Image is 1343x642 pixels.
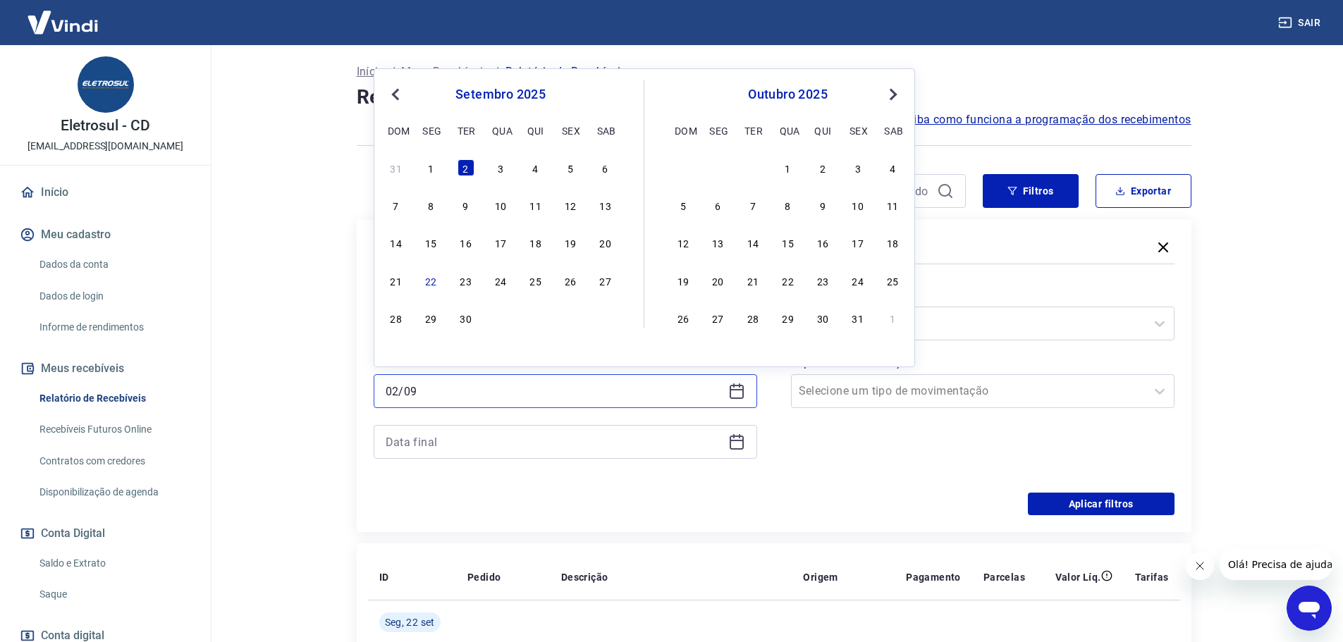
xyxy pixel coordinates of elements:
p: / [494,63,499,80]
a: Disponibilização de agenda [34,478,194,507]
h4: Relatório de Recebíveis [357,83,1191,111]
div: Choose quinta-feira, 4 de setembro de 2025 [527,159,544,176]
p: Eletrosul - CD [61,118,149,133]
iframe: Mensagem da empresa [1220,549,1332,580]
a: Contratos com credores [34,447,194,476]
div: outubro 2025 [673,86,903,103]
p: Pagamento [906,570,961,584]
div: Choose quarta-feira, 10 de setembro de 2025 [492,197,509,214]
div: Choose terça-feira, 30 de setembro de 2025 [458,309,474,326]
div: Choose quarta-feira, 8 de outubro de 2025 [780,197,797,214]
iframe: Botão para abrir a janela de mensagens [1287,586,1332,631]
div: Choose terça-feira, 23 de setembro de 2025 [458,272,474,289]
div: Choose quinta-feira, 25 de setembro de 2025 [527,272,544,289]
label: Forma de Pagamento [794,287,1172,304]
button: Conta Digital [17,518,194,549]
div: Choose segunda-feira, 13 de outubro de 2025 [709,234,726,251]
div: Choose domingo, 28 de setembro de 2025 [388,309,405,326]
p: [EMAIL_ADDRESS][DOMAIN_NAME] [27,139,183,154]
div: sab [597,122,614,139]
div: Choose terça-feira, 16 de setembro de 2025 [458,234,474,251]
a: Dados da conta [34,250,194,279]
div: Choose terça-feira, 30 de setembro de 2025 [744,159,761,176]
a: Recebíveis Futuros Online [34,415,194,444]
div: Choose sexta-feira, 10 de outubro de 2025 [850,197,866,214]
div: Choose domingo, 5 de outubro de 2025 [675,197,692,214]
div: Choose segunda-feira, 29 de setembro de 2025 [709,159,726,176]
div: Choose sexta-feira, 12 de setembro de 2025 [562,197,579,214]
div: Choose domingo, 7 de setembro de 2025 [388,197,405,214]
div: Choose quinta-feira, 9 de outubro de 2025 [814,197,831,214]
div: Choose sexta-feira, 31 de outubro de 2025 [850,309,866,326]
p: ID [379,570,389,584]
div: month 2025-09 [386,157,615,328]
div: Choose terça-feira, 14 de outubro de 2025 [744,234,761,251]
a: Saque [34,580,194,609]
a: Saldo e Extrato [34,549,194,578]
div: Choose quarta-feira, 29 de outubro de 2025 [780,309,797,326]
div: Choose segunda-feira, 8 de setembro de 2025 [422,197,439,214]
a: Meus Recebíveis [401,63,489,80]
div: Choose segunda-feira, 29 de setembro de 2025 [422,309,439,326]
div: Choose sábado, 4 de outubro de 2025 [884,159,901,176]
div: seg [709,122,726,139]
div: Choose quinta-feira, 18 de setembro de 2025 [527,234,544,251]
div: Choose sexta-feira, 17 de outubro de 2025 [850,234,866,251]
p: Descrição [561,570,608,584]
div: Choose quarta-feira, 1 de outubro de 2025 [492,309,509,326]
div: Choose quarta-feira, 22 de outubro de 2025 [780,272,797,289]
div: Choose sexta-feira, 24 de outubro de 2025 [850,272,866,289]
div: Choose quinta-feira, 30 de outubro de 2025 [814,309,831,326]
div: Choose domingo, 14 de setembro de 2025 [388,234,405,251]
div: Choose terça-feira, 21 de outubro de 2025 [744,272,761,289]
label: Tipo de Movimentação [794,354,1172,371]
p: Pedido [467,570,501,584]
div: Choose segunda-feira, 1 de setembro de 2025 [422,159,439,176]
div: Choose quarta-feira, 3 de setembro de 2025 [492,159,509,176]
a: Início [357,63,385,80]
div: Choose terça-feira, 9 de setembro de 2025 [458,197,474,214]
div: Choose quinta-feira, 2 de outubro de 2025 [527,309,544,326]
div: Choose sábado, 25 de outubro de 2025 [884,272,901,289]
div: Choose segunda-feira, 27 de outubro de 2025 [709,309,726,326]
div: Choose domingo, 21 de setembro de 2025 [388,272,405,289]
div: Choose quarta-feira, 17 de setembro de 2025 [492,234,509,251]
div: Choose sábado, 18 de outubro de 2025 [884,234,901,251]
div: Choose sexta-feira, 3 de outubro de 2025 [562,309,579,326]
a: Relatório de Recebíveis [34,384,194,413]
div: Choose domingo, 12 de outubro de 2025 [675,234,692,251]
div: Choose sexta-feira, 19 de setembro de 2025 [562,234,579,251]
div: Choose quarta-feira, 15 de outubro de 2025 [780,234,797,251]
input: Data final [386,431,723,452]
div: Choose segunda-feira, 15 de setembro de 2025 [422,234,439,251]
div: Choose segunda-feira, 6 de outubro de 2025 [709,197,726,214]
input: Data inicial [386,381,723,402]
div: Choose quarta-feira, 24 de setembro de 2025 [492,272,509,289]
div: sex [562,122,579,139]
div: Choose segunda-feira, 20 de outubro de 2025 [709,272,726,289]
div: Choose sábado, 27 de setembro de 2025 [597,272,614,289]
div: ter [744,122,761,139]
button: Previous Month [387,86,404,103]
div: Choose quarta-feira, 1 de outubro de 2025 [780,159,797,176]
div: Choose quinta-feira, 16 de outubro de 2025 [814,234,831,251]
div: Choose sábado, 13 de setembro de 2025 [597,197,614,214]
div: sab [884,122,901,139]
a: Informe de rendimentos [34,313,194,342]
div: qui [527,122,544,139]
div: Choose terça-feira, 7 de outubro de 2025 [744,197,761,214]
div: Choose sexta-feira, 3 de outubro de 2025 [850,159,866,176]
button: Sair [1275,10,1326,36]
div: Choose sábado, 1 de novembro de 2025 [884,309,901,326]
div: Choose sexta-feira, 26 de setembro de 2025 [562,272,579,289]
span: Saiba como funciona a programação dos recebimentos [900,111,1191,128]
button: Filtros [983,174,1079,208]
a: Início [17,177,194,208]
div: month 2025-10 [673,157,903,328]
div: Choose domingo, 19 de outubro de 2025 [675,272,692,289]
button: Exportar [1096,174,1191,208]
div: qui [814,122,831,139]
span: Seg, 22 set [385,615,435,629]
